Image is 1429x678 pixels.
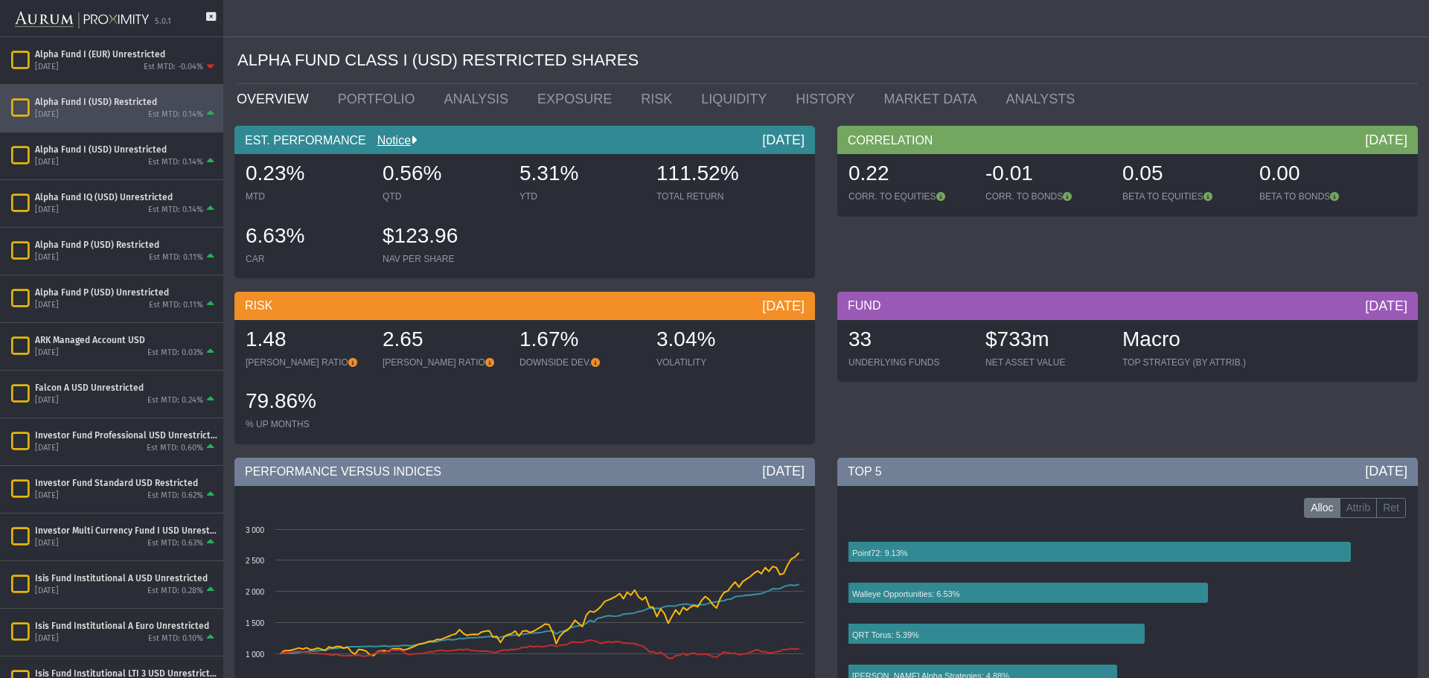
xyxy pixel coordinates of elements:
a: HISTORY [784,84,872,114]
a: MARKET DATA [873,84,995,114]
div: NAV PER SHARE [383,253,505,265]
div: UNDERLYING FUNDS [848,356,971,368]
label: Alloc [1304,498,1340,519]
div: Alpha Fund P (USD) Restricted [35,239,217,251]
div: % UP MONTHS [246,418,368,430]
div: QTD [383,191,505,202]
div: [DATE] [35,62,59,73]
div: [DATE] [35,538,59,549]
span: 0.22 [848,161,889,185]
a: ANALYSIS [432,84,526,114]
div: [DATE] [1365,462,1407,480]
div: 111.52% [656,159,779,191]
div: [DATE] [35,586,59,597]
div: Alpha Fund P (USD) Unrestricted [35,287,217,298]
div: [DATE] [762,462,805,480]
div: [DATE] [35,443,59,454]
div: -0.01 [985,159,1107,191]
a: RISK [630,84,690,114]
div: [DATE] [35,490,59,502]
div: MTD [246,191,368,202]
div: 0.05 [1122,159,1244,191]
div: Est MTD: 0.24% [147,395,203,406]
div: Investor Multi Currency Fund I USD Unrestricted [35,525,217,537]
div: Alpha Fund I (USD) Restricted [35,96,217,108]
div: ARK Managed Account USD [35,334,217,346]
div: BETA TO BONDS [1259,191,1381,202]
div: TOTAL RETURN [656,191,779,202]
div: Est MTD: 0.62% [147,490,203,502]
div: ALPHA FUND CLASS I (USD) RESTRICTED SHARES [237,37,1418,84]
div: TOP 5 [837,458,1418,486]
text: 1 500 [246,619,264,627]
div: [DATE] [35,252,59,263]
div: Est MTD: 0.14% [148,205,203,216]
div: CAR [246,253,368,265]
div: DOWNSIDE DEV. [520,356,642,368]
label: Attrib [1340,498,1378,519]
a: EXPOSURE [526,84,630,114]
a: OVERVIEW [226,84,327,114]
div: Est MTD: 0.63% [147,538,203,549]
div: Est MTD: 0.10% [148,633,203,645]
div: [PERSON_NAME] RATIO [383,356,505,368]
div: Est MTD: 0.03% [147,348,203,359]
div: 1.67% [520,325,642,356]
div: [DATE] [35,395,59,406]
div: Investor Fund Standard USD Restricted [35,477,217,489]
div: $733m [985,325,1107,356]
div: 79.86% [246,387,368,418]
div: PERFORMANCE VERSUS INDICES [234,458,815,486]
a: Notice [366,134,411,147]
div: NET ASSET VALUE [985,356,1107,368]
div: CORR. TO BONDS [985,191,1107,202]
text: QRT Torus: 5.39% [852,630,919,639]
text: Walleye Opportunities: 6.53% [852,589,960,598]
div: 3.04% [656,325,779,356]
div: 6.63% [246,222,368,253]
div: 1.48 [246,325,368,356]
div: [DATE] [35,633,59,645]
img: Aurum-Proximity%20white.svg [15,4,149,36]
div: CORR. TO EQUITIES [848,191,971,202]
div: Est MTD: 0.28% [147,586,203,597]
div: Isis Fund Institutional A USD Unrestricted [35,572,217,584]
div: Macro [1122,325,1246,356]
div: TOP STRATEGY (BY ATTRIB.) [1122,356,1246,368]
div: Est MTD: -0.04% [144,62,203,73]
text: 2 500 [246,557,264,565]
div: Est MTD: 0.60% [147,443,203,454]
text: 1 000 [246,650,264,659]
div: Alpha Fund I (EUR) Unrestricted [35,48,217,60]
div: $123.96 [383,222,505,253]
div: Alpha Fund I (USD) Unrestricted [35,144,217,156]
div: Falcon A USD Unrestricted [35,382,217,394]
div: 5.0.1 [155,16,171,28]
text: 2 000 [246,588,264,596]
a: LIQUIDITY [690,84,784,114]
div: RISK [234,292,815,320]
div: Investor Fund Professional USD Unrestricted [35,429,217,441]
div: Est MTD: 0.14% [148,157,203,168]
a: PORTFOLIO [327,84,433,114]
div: [DATE] [35,205,59,216]
div: [DATE] [1365,297,1407,315]
text: Point72: 9.13% [852,549,908,557]
div: Est MTD: 0.14% [148,109,203,121]
span: 0.56% [383,161,441,185]
div: [DATE] [762,131,805,149]
div: [DATE] [35,300,59,311]
div: 33 [848,325,971,356]
div: [DATE] [1365,131,1407,149]
div: Alpha Fund IQ (USD) Unrestricted [35,191,217,203]
div: Isis Fund Institutional A Euro Unrestricted [35,620,217,632]
div: VOLATILITY [656,356,779,368]
div: 2.65 [383,325,505,356]
div: [DATE] [35,348,59,359]
div: [DATE] [762,297,805,315]
div: 0.00 [1259,159,1381,191]
div: [PERSON_NAME] RATIO [246,356,368,368]
div: [DATE] [35,157,59,168]
label: Ret [1376,498,1406,519]
text: 3 000 [246,526,264,534]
